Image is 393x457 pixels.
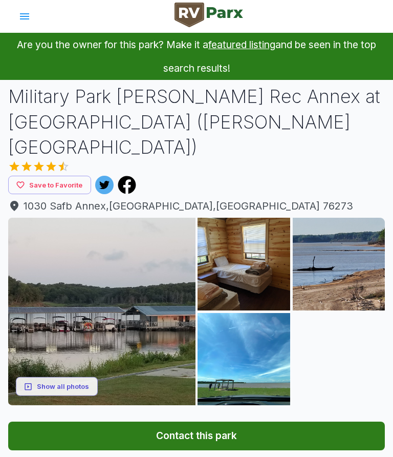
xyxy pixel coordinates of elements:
img: AAcXr8oeI4nknUXLpBgKjVwCrrt5hdje_EKqoKSl_OgJnutS92BCVJNzy9bKiXURidBjiehpwFv1mnvmESXxtt0-TJwRnhzNJ... [198,218,290,310]
img: AAcXr8rNb6tpZtVHpIUD3UrZzj0wZhMHtdyIzY3HYh4fU_QkRRBiHy1GFI6n2kvbaWzTGEWVk3GEhg8GUBhfwN3tAZ9auCMgf... [293,313,385,405]
img: RVParx Logo [174,3,243,27]
button: Contact this park [8,422,385,450]
p: Are you the owner for this park? Make it a and be seen in the top search results! [12,33,381,80]
a: 1030 Safb Annex,[GEOGRAPHIC_DATA],[GEOGRAPHIC_DATA] 76273 [8,198,385,214]
img: AAcXr8pPjNr-C44zAqZCpH6wt40zbZlqh8j74PM4JsEtSjUQvF2pBQzXOAHfgix_nIHrlaOcJkTAmH5G3-Ng6vM-g2pak69K_... [293,218,385,310]
h1: Military Park [PERSON_NAME] Rec Annex at [GEOGRAPHIC_DATA] ([PERSON_NAME][GEOGRAPHIC_DATA]) [8,84,385,160]
a: RVParx Logo [174,3,243,30]
img: AAcXr8q0m5u5RT1mcMx_X_2PXjshLnedlFzDlChlJjg7eLDNBLybaOwWhZcgsZqbYdYXRATBpfaFiAxOMSttJmjCeImMrBYhr... [198,313,290,405]
button: Show all photos [16,377,98,396]
img: AAcXr8pWedGqjVeUGllN2xwH96rIQqYqMFj2fd4i9JGp21CjSw4NEzHoV3h4Nuifbaos3tul7FEX2QJ4aqVeqtLEiS1aPN11A... [8,218,195,405]
a: featured listing [208,38,275,51]
span: 1030 Safb Annex , [GEOGRAPHIC_DATA] , [GEOGRAPHIC_DATA] 76273 [8,198,385,214]
button: account of current user [12,4,37,29]
button: Save to Favorite [8,176,91,195]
